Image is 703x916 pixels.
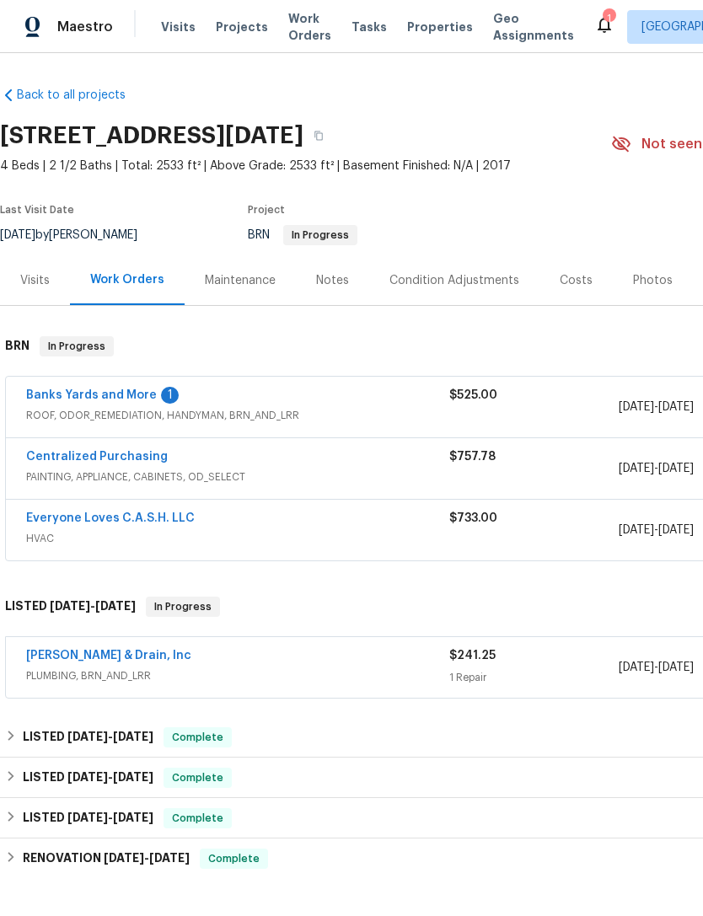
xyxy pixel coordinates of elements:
span: Complete [165,769,230,786]
div: Maintenance [205,272,276,289]
span: [DATE] [67,771,108,783]
h6: LISTED [23,768,153,788]
span: [DATE] [67,731,108,742]
span: PLUMBING, BRN_AND_LRR [26,667,449,684]
button: Copy Address [303,121,334,151]
span: - [619,522,694,538]
h6: RENOVATION [23,849,190,869]
span: BRN [248,229,357,241]
span: [DATE] [619,524,654,536]
span: [DATE] [619,401,654,413]
span: - [104,852,190,864]
span: [DATE] [658,662,694,673]
div: 1 [603,10,614,27]
span: [DATE] [149,852,190,864]
span: [DATE] [619,662,654,673]
span: Complete [165,810,230,827]
span: [DATE] [658,463,694,474]
div: Costs [560,272,593,289]
div: Condition Adjustments [389,272,519,289]
span: [DATE] [50,600,90,612]
span: - [619,460,694,477]
span: - [67,771,153,783]
span: HVAC [26,530,449,547]
span: Complete [201,850,266,867]
span: $525.00 [449,389,497,401]
a: Centralized Purchasing [26,451,168,463]
a: Everyone Loves C.A.S.H. LLC [26,512,195,524]
span: PAINTING, APPLIANCE, CABINETS, OD_SELECT [26,469,449,485]
span: [DATE] [619,463,654,474]
span: [DATE] [113,731,153,742]
h6: BRN [5,336,30,356]
span: Maestro [57,19,113,35]
span: [DATE] [113,771,153,783]
span: [DATE] [95,600,136,612]
span: $757.78 [449,451,496,463]
div: 1 [161,387,179,404]
span: - [619,399,694,415]
span: Project [248,205,285,215]
span: Work Orders [288,10,331,44]
span: Geo Assignments [493,10,574,44]
span: - [619,659,694,676]
span: In Progress [285,230,356,240]
span: [DATE] [104,852,144,864]
span: Visits [161,19,196,35]
h6: LISTED [23,727,153,747]
div: Photos [633,272,673,289]
h6: LISTED [5,597,136,617]
span: In Progress [148,598,218,615]
span: ROOF, ODOR_REMEDIATION, HANDYMAN, BRN_AND_LRR [26,407,449,424]
span: [DATE] [113,812,153,823]
span: $733.00 [449,512,497,524]
span: Complete [165,729,230,746]
h6: LISTED [23,808,153,828]
span: [DATE] [658,401,694,413]
span: - [50,600,136,612]
span: Properties [407,19,473,35]
a: [PERSON_NAME] & Drain, Inc [26,650,191,662]
span: In Progress [41,338,112,355]
div: Notes [316,272,349,289]
span: [DATE] [67,812,108,823]
span: - [67,812,153,823]
a: Banks Yards and More [26,389,157,401]
span: Tasks [351,21,387,33]
span: - [67,731,153,742]
span: [DATE] [658,524,694,536]
div: Work Orders [90,271,164,288]
span: Projects [216,19,268,35]
div: 1 Repair [449,669,619,686]
span: $241.25 [449,650,496,662]
div: Visits [20,272,50,289]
